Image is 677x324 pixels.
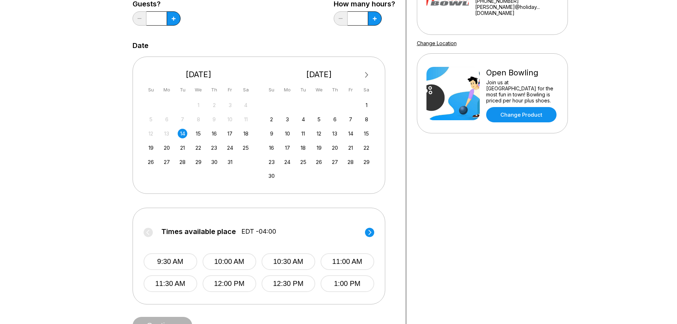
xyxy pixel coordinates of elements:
[362,143,371,153] div: Choose Saturday, November 22nd, 2025
[283,85,292,95] div: Mo
[241,115,251,124] div: Not available Saturday, October 11th, 2025
[330,85,340,95] div: Th
[209,115,219,124] div: Not available Thursday, October 9th, 2025
[321,275,374,292] button: 1:00 PM
[209,157,219,167] div: Choose Thursday, October 30th, 2025
[209,85,219,95] div: Th
[486,68,558,78] div: Open Bowling
[299,129,308,138] div: Choose Tuesday, November 11th, 2025
[486,79,558,103] div: Join us at [GEOGRAPHIC_DATA] for the most fun in town! Bowling is priced per hour plus shoes.
[178,143,187,153] div: Choose Tuesday, October 21st, 2025
[330,115,340,124] div: Choose Thursday, November 6th, 2025
[178,129,187,138] div: Choose Tuesday, October 14th, 2025
[314,115,324,124] div: Choose Wednesday, November 5th, 2025
[330,157,340,167] div: Choose Thursday, November 27th, 2025
[133,42,149,49] label: Date
[241,100,251,110] div: Not available Saturday, October 4th, 2025
[346,85,355,95] div: Fr
[283,115,292,124] div: Choose Monday, November 3rd, 2025
[161,228,236,235] span: Times available place
[209,129,219,138] div: Choose Thursday, October 16th, 2025
[362,129,371,138] div: Choose Saturday, November 15th, 2025
[267,157,276,167] div: Choose Sunday, November 23rd, 2025
[283,143,292,153] div: Choose Monday, November 17th, 2025
[241,228,276,235] span: EDT -04:00
[178,85,187,95] div: Tu
[194,157,203,167] div: Choose Wednesday, October 29th, 2025
[194,129,203,138] div: Choose Wednesday, October 15th, 2025
[162,143,172,153] div: Choose Monday, October 20th, 2025
[209,143,219,153] div: Choose Thursday, October 23rd, 2025
[267,129,276,138] div: Choose Sunday, November 9th, 2025
[162,115,172,124] div: Not available Monday, October 6th, 2025
[225,115,235,124] div: Not available Friday, October 10th, 2025
[241,85,251,95] div: Sa
[321,253,374,270] button: 11:00 AM
[146,115,156,124] div: Not available Sunday, October 5th, 2025
[486,107,557,122] a: Change Product
[362,157,371,167] div: Choose Saturday, November 29th, 2025
[426,67,480,120] img: Open Bowling
[267,143,276,153] div: Choose Sunday, November 16th, 2025
[178,157,187,167] div: Choose Tuesday, October 28th, 2025
[225,100,235,110] div: Not available Friday, October 3rd, 2025
[203,253,256,270] button: 10:00 AM
[330,143,340,153] div: Choose Thursday, November 20th, 2025
[314,85,324,95] div: We
[203,275,256,292] button: 12:00 PM
[346,115,355,124] div: Choose Friday, November 7th, 2025
[145,100,252,167] div: month 2025-10
[346,157,355,167] div: Choose Friday, November 28th, 2025
[267,85,276,95] div: Su
[144,275,197,292] button: 11:30 AM
[283,129,292,138] div: Choose Monday, November 10th, 2025
[194,100,203,110] div: Not available Wednesday, October 1st, 2025
[267,115,276,124] div: Choose Sunday, November 2nd, 2025
[241,143,251,153] div: Choose Saturday, October 25th, 2025
[178,115,187,124] div: Not available Tuesday, October 7th, 2025
[264,70,374,79] div: [DATE]
[144,253,197,270] button: 9:30 AM
[146,129,156,138] div: Not available Sunday, October 12th, 2025
[262,253,315,270] button: 10:30 AM
[346,129,355,138] div: Choose Friday, November 14th, 2025
[225,129,235,138] div: Choose Friday, October 17th, 2025
[299,157,308,167] div: Choose Tuesday, November 25th, 2025
[241,129,251,138] div: Choose Saturday, October 18th, 2025
[225,85,235,95] div: Fr
[361,69,372,81] button: Next Month
[209,100,219,110] div: Not available Thursday, October 2nd, 2025
[330,129,340,138] div: Choose Thursday, November 13th, 2025
[314,157,324,167] div: Choose Wednesday, November 26th, 2025
[146,157,156,167] div: Choose Sunday, October 26th, 2025
[314,143,324,153] div: Choose Wednesday, November 19th, 2025
[146,143,156,153] div: Choose Sunday, October 19th, 2025
[314,129,324,138] div: Choose Wednesday, November 12th, 2025
[262,275,315,292] button: 12:30 PM
[475,4,558,16] a: [PERSON_NAME]@holiday...[DOMAIN_NAME]
[417,40,457,46] a: Change Location
[266,100,372,181] div: month 2025-11
[194,85,203,95] div: We
[144,70,254,79] div: [DATE]
[299,143,308,153] div: Choose Tuesday, November 18th, 2025
[346,143,355,153] div: Choose Friday, November 21st, 2025
[162,157,172,167] div: Choose Monday, October 27th, 2025
[267,171,276,181] div: Choose Sunday, November 30th, 2025
[362,85,371,95] div: Sa
[162,129,172,138] div: Not available Monday, October 13th, 2025
[362,100,371,110] div: Choose Saturday, November 1st, 2025
[162,85,172,95] div: Mo
[225,143,235,153] div: Choose Friday, October 24th, 2025
[299,85,308,95] div: Tu
[362,115,371,124] div: Choose Saturday, November 8th, 2025
[299,115,308,124] div: Choose Tuesday, November 4th, 2025
[283,157,292,167] div: Choose Monday, November 24th, 2025
[146,85,156,95] div: Su
[194,115,203,124] div: Not available Wednesday, October 8th, 2025
[194,143,203,153] div: Choose Wednesday, October 22nd, 2025
[225,157,235,167] div: Choose Friday, October 31st, 2025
